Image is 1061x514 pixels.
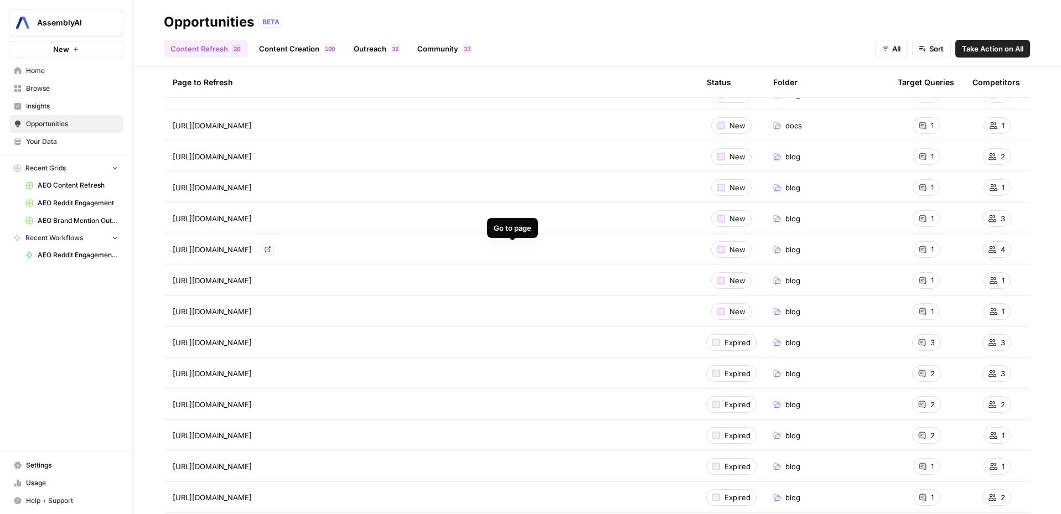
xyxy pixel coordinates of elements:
span: [URL][DOMAIN_NAME] [173,275,252,286]
div: Opportunities [164,13,254,31]
button: Help + Support [9,492,123,510]
div: BETA [258,17,283,28]
span: 1 [931,213,934,224]
span: 2 [1001,399,1005,410]
a: AEO Brand Mention Outreach (1) [20,212,123,230]
span: 3 [1001,368,1005,379]
span: 1 [931,151,934,162]
span: 2 [930,399,935,410]
div: Go to page [494,222,531,233]
span: Expired [724,368,751,379]
span: 1 [1002,430,1005,441]
span: 1 [931,182,934,193]
div: Competitors [972,67,1020,97]
span: New [729,275,746,286]
span: blog [785,430,800,441]
span: Your Data [26,137,118,147]
span: AEO Reddit Engagement - Fork [38,250,118,260]
span: [URL][DOMAIN_NAME] [173,492,252,503]
span: 2 [1001,492,1005,503]
a: Your Data [9,133,123,150]
span: Expired [724,492,751,503]
span: AssemblyAI [37,17,104,28]
span: blog [785,492,800,503]
span: 3 [392,44,395,53]
a: Insights [9,97,123,115]
span: blog [785,182,800,193]
div: Folder [773,67,798,97]
span: blog [785,151,800,162]
span: 2 [395,44,398,53]
a: Community33 [411,40,478,58]
span: Expired [724,461,751,472]
span: Expired [724,430,751,441]
a: AEO Reddit Engagement - Fork [20,246,123,264]
span: Browse [26,84,118,94]
a: Go to page https://www.assemblyai.com/blog/comparing-speech-to-text-apis-on-phone-call-transcription [261,243,274,256]
span: 1 [1002,461,1005,472]
span: blog [785,275,800,286]
a: Content Refresh20 [164,40,248,58]
span: 1 [931,275,934,286]
span: [URL][DOMAIN_NAME] [173,337,252,348]
a: Content Creation100 [252,40,343,58]
span: [URL][DOMAIN_NAME] [173,368,252,379]
div: 20 [232,44,241,53]
span: AEO Brand Mention Outreach (1) [38,216,118,226]
span: 4 [1001,244,1005,255]
span: [URL][DOMAIN_NAME] [173,430,252,441]
span: 0 [237,44,240,53]
button: Recent Grids [9,160,123,176]
a: Home [9,62,123,80]
span: New [53,44,69,55]
span: Help + Support [26,496,118,506]
div: 33 [463,44,472,53]
span: 1 [931,120,934,131]
span: 3 [464,44,467,53]
button: Take Action on All [955,40,1030,58]
span: blog [785,244,800,255]
span: 1 [1002,275,1005,286]
span: blog [785,399,800,410]
span: 3 [930,337,935,348]
span: All [892,43,900,54]
button: Sort [912,40,951,58]
a: AEO Content Refresh [20,176,123,194]
span: [URL][DOMAIN_NAME] [173,461,252,472]
span: Home [26,66,118,76]
span: blog [785,337,800,348]
span: [URL][DOMAIN_NAME] [173,151,252,162]
span: 2 [930,430,935,441]
div: Page to Refresh [173,67,689,97]
a: Settings [9,456,123,474]
button: Workspace: AssemblyAI [9,9,123,37]
span: Sort [929,43,944,54]
span: 1 [931,461,934,472]
span: 1 [931,244,934,255]
span: New [729,306,746,317]
span: New [729,244,746,255]
span: 2 [234,44,237,53]
span: Expired [724,399,751,410]
span: blog [785,461,800,472]
span: Opportunities [26,119,118,129]
a: Outreach32 [347,40,406,58]
span: [URL][DOMAIN_NAME] [173,182,252,193]
span: blog [785,213,800,224]
span: blog [785,368,800,379]
span: 0 [332,44,335,53]
span: 3 [1001,337,1005,348]
span: Expired [724,337,751,348]
button: Recent Workflows [9,230,123,246]
div: Status [707,67,731,97]
span: 1 [1002,306,1005,317]
span: [URL][DOMAIN_NAME] [173,399,252,410]
img: AssemblyAI Logo [13,13,33,33]
span: 1 [931,306,934,317]
span: Usage [26,478,118,488]
span: New [729,213,746,224]
span: Recent Workflows [25,233,83,243]
button: All [875,40,908,58]
span: 1 [931,492,934,503]
span: AEO Reddit Engagement [38,198,118,208]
